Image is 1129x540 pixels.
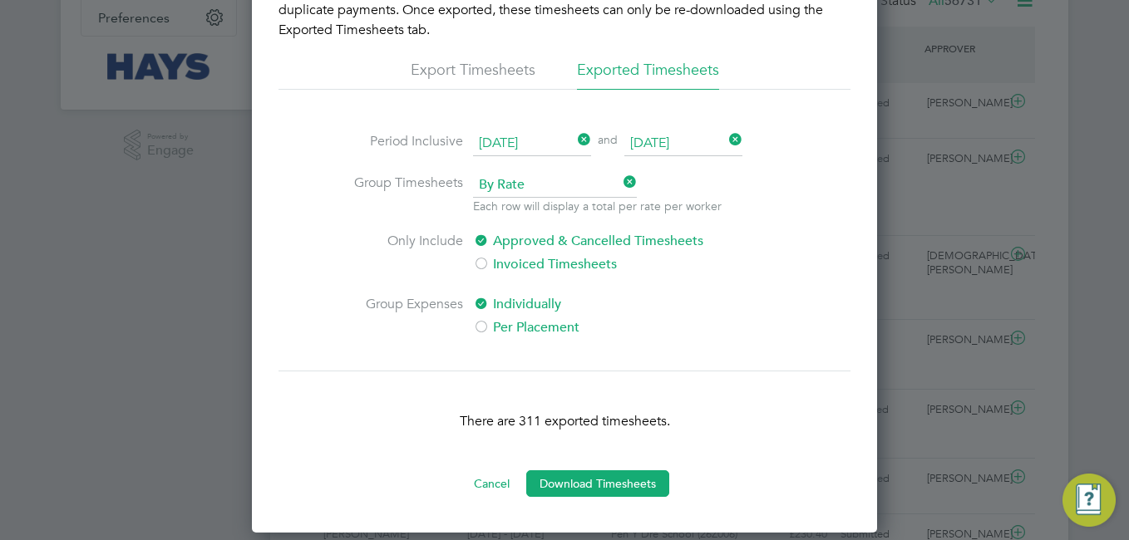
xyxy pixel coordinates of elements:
[624,131,742,156] input: Select one
[338,294,463,337] label: Group Expenses
[473,173,637,198] span: By Rate
[473,317,752,337] label: Per Placement
[473,198,722,214] p: Each row will display a total per rate per worker
[473,131,591,156] input: Select one
[473,294,752,314] label: Individually
[591,131,624,156] span: and
[473,231,752,251] label: Approved & Cancelled Timesheets
[279,411,850,431] p: There are 311 exported timesheets.
[338,231,463,274] label: Only Include
[526,470,669,497] button: Download Timesheets
[411,60,535,90] li: Export Timesheets
[1062,474,1116,527] button: Engage Resource Center
[338,131,463,153] label: Period Inclusive
[338,173,463,211] label: Group Timesheets
[461,470,523,497] button: Cancel
[577,60,719,90] li: Exported Timesheets
[473,254,752,274] label: Invoiced Timesheets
